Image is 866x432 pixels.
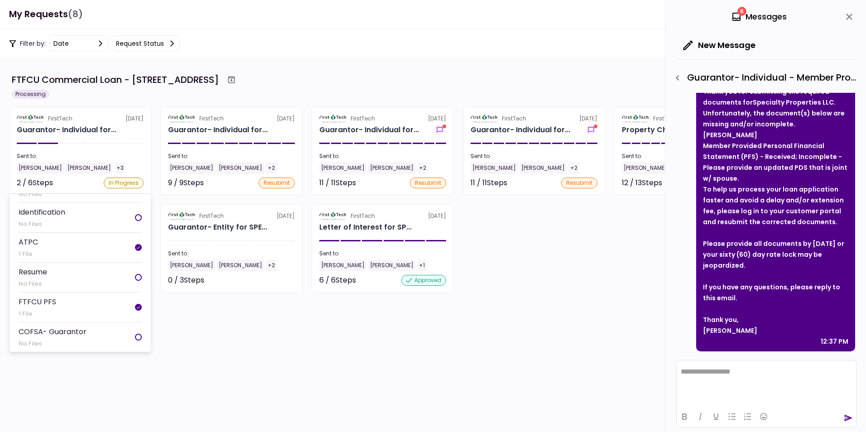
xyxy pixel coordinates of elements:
div: 11 / 11 Steps [471,178,507,188]
button: Bold [677,410,692,423]
div: Thank you for submitting the required documents for . [703,86,848,108]
div: In Progress [104,178,144,188]
button: date [49,35,108,52]
div: [PERSON_NAME] [217,162,264,174]
div: [PERSON_NAME] [703,325,848,336]
div: ATPC [19,236,38,248]
div: [DATE] [471,115,597,123]
div: resubmit [259,178,295,188]
button: show-messages [433,125,446,135]
div: +1 [417,259,427,271]
div: No Files [19,279,47,288]
button: Archive workflow [223,72,240,88]
div: Guarantor- Individual for SPECIALTY PROPERTIES LLC Jim Price [319,125,419,135]
div: Sent to: [622,152,749,160]
img: Partner logo [319,212,347,220]
img: Partner logo [319,115,347,123]
div: [PERSON_NAME] [17,162,64,174]
button: Numbered list [740,410,755,423]
div: No Files [19,339,87,348]
div: Guarantor- Individual for SPECIALTY PROPERTIES LLC Scot Halladay [471,125,570,135]
div: 1 File [19,250,38,259]
div: 0 / 3 Steps [168,275,204,286]
div: Guarantor- Individual for SPECIALTY PROPERTIES LLC Charles Eldredge [168,125,268,135]
div: date [53,38,69,48]
div: FirstTech [351,115,375,123]
div: FirstTech [351,212,375,220]
div: Sent to: [319,250,446,258]
img: Partner logo [17,115,44,123]
div: [PERSON_NAME] [168,162,215,174]
img: Partner logo [622,115,649,123]
div: No Files [19,220,65,229]
button: Bullet list [724,410,740,423]
div: FirstTech [48,115,72,123]
div: Thank you, [703,314,848,325]
button: send [844,413,853,422]
div: [DATE] [622,115,749,123]
img: Partner logo [168,212,196,220]
iframe: Rich Text Area [677,360,856,406]
div: FTFCU Commercial Loan - [STREET_ADDRESS] [12,73,219,86]
div: Identification [19,206,65,218]
span: 6 [737,7,746,16]
button: close [842,9,857,24]
div: [PERSON_NAME] [319,259,366,271]
div: 9 / 9 Steps [168,178,204,188]
div: FirstTech [653,115,678,123]
div: +3 [115,162,125,174]
div: resubmit [410,178,446,188]
div: [PERSON_NAME] [319,162,366,174]
div: Sent to: [319,152,446,160]
div: FirstTech [199,212,224,220]
img: Partner logo [168,115,196,123]
div: Guarantor- Individual for SPECIALTY PROPERTIES LLC Shel Eldredge [17,125,116,135]
div: If you have any questions, please reply to this email. [703,282,848,303]
div: [PERSON_NAME] [168,259,215,271]
div: resubmit [561,178,597,188]
div: 1 File [19,309,56,318]
div: 2 / 6 Steps [17,178,53,188]
div: +2 [568,162,579,174]
button: Italic [693,410,708,423]
div: [DATE] [168,212,295,220]
button: Request status [112,35,180,52]
div: Sent to: [168,152,295,160]
div: [DATE] [17,115,144,123]
strong: Member Provided Personal Financial Statement (PFS) - Received; Incomplete - Please provide an upd... [703,141,847,183]
div: +2 [417,162,428,174]
div: [PERSON_NAME] [471,162,518,174]
div: +2 [266,162,277,174]
div: [PERSON_NAME] [368,259,415,271]
div: approved [401,275,446,286]
strong: Specialty Properties LLC [753,98,834,107]
button: Underline [708,410,724,423]
div: COFSA- Guarantor [19,326,87,337]
div: Sent to: [168,250,295,258]
div: [PERSON_NAME] [217,259,264,271]
div: [PERSON_NAME] [520,162,567,174]
div: 12:37 PM [821,336,848,347]
div: [DATE] [319,212,446,220]
div: FirstTech [199,115,224,123]
div: Guarantor- Entity for SPECIALTY PROPERTIES LLC Eldredge Management LLC [168,222,267,233]
strong: Unfortunately, the document(s) below are missing and/or incomplete. [703,109,845,129]
div: [DATE] [319,115,446,123]
div: Processing [12,90,49,99]
button: Emojis [756,410,771,423]
div: Please provide all documents by [DATE] or your sixty (60) day rate lock may be jeopardized. [703,238,848,271]
div: Not started [254,275,295,286]
div: FTFCU PFS [19,296,56,307]
div: +2 [266,259,277,271]
div: Messages [731,10,787,24]
div: [DATE] [168,115,295,123]
div: Letter of Interest for SPECIALTY PROPERTIES LLC 1151-B Hospital Way Pocatello [319,222,412,233]
div: Guarantor- Individual - Member Provided PFS [670,70,857,86]
button: show-messages [585,125,597,135]
div: FirstTech [502,115,526,123]
div: 11 / 11 Steps [319,178,356,188]
div: [PERSON_NAME] [368,162,415,174]
div: Sent to: [471,152,597,160]
div: Property Checklist - Single Tenant for SPECIALTY PROPERTIES LLC 1151-B Hospital Wy, Pocatello, ID [622,125,720,135]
